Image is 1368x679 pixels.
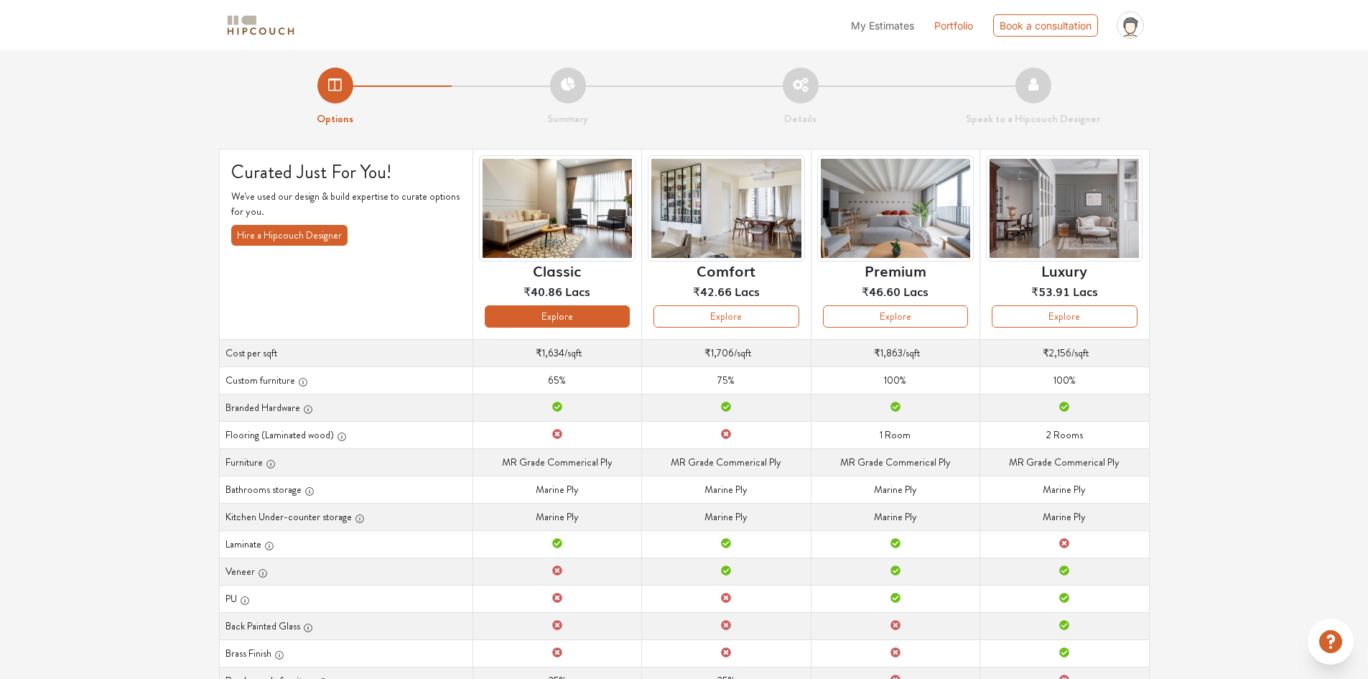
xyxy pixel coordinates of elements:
[219,339,473,366] th: Cost per sqft
[317,111,353,126] strong: Options
[980,503,1149,530] td: Marine Ply
[966,111,1100,126] strong: Speak to a Hipcouch Designer
[219,558,473,585] th: Veneer
[642,503,811,530] td: Marine Ply
[225,13,297,38] img: logo-horizontal.svg
[231,225,348,246] button: Hire a Hipcouch Designer
[811,448,980,476] td: MR Grade Commerical Ply
[219,366,473,394] th: Custom furniture
[980,366,1149,394] td: 100%
[986,155,1143,262] img: header-preview
[473,448,641,476] td: MR Grade Commerical Ply
[851,19,914,32] span: My Estimates
[642,476,811,503] td: Marine Ply
[473,503,641,530] td: Marine Ply
[231,189,461,219] p: We've used our design & build expertise to curate options for you.
[1041,262,1087,279] h6: Luxury
[219,394,473,421] th: Branded Hardware
[473,339,641,366] td: /sqft
[1031,282,1070,300] span: ₹53.91
[980,421,1149,448] td: 2 Rooms
[811,476,980,503] td: Marine Ply
[219,585,473,612] th: PU
[225,9,297,42] span: logo-horizontal.svg
[648,155,804,262] img: header-preview
[536,346,564,360] span: ₹1,634
[992,305,1137,328] button: Explore
[642,448,811,476] td: MR Grade Commerical Ply
[980,339,1149,366] td: /sqft
[473,476,641,503] td: Marine Ply
[485,305,630,328] button: Explore
[817,155,974,262] img: header-preview
[231,161,461,183] h4: Curated Just For You!
[704,346,734,360] span: ₹1,706
[524,282,562,300] span: ₹40.86
[697,262,755,279] h6: Comfort
[219,639,473,667] th: Brass Finish
[642,339,811,366] td: /sqft
[811,366,980,394] td: 100%
[862,282,901,300] span: ₹46.60
[653,305,799,328] button: Explore
[565,282,590,300] span: Lacs
[993,14,1098,37] div: Book a consultation
[219,476,473,503] th: Bathrooms storage
[811,339,980,366] td: /sqft
[642,366,811,394] td: 75%
[219,530,473,558] th: Laminate
[1043,346,1071,360] span: ₹2,156
[784,111,816,126] strong: Details
[219,448,473,476] th: Furniture
[980,448,1149,476] td: MR Grade Commerical Ply
[934,18,973,33] a: Portfolio
[823,305,968,328] button: Explore
[811,421,980,448] td: 1 Room
[980,476,1149,503] td: Marine Ply
[903,282,929,300] span: Lacs
[735,282,760,300] span: Lacs
[1073,282,1098,300] span: Lacs
[865,262,926,279] h6: Premium
[219,503,473,530] th: Kitchen Under-counter storage
[693,282,732,300] span: ₹42.66
[479,155,636,262] img: header-preview
[219,612,473,639] th: Back Painted Glass
[874,346,903,360] span: ₹1,863
[473,366,641,394] td: 65%
[533,262,581,279] h6: Classic
[811,503,980,530] td: Marine Ply
[219,421,473,448] th: Flooring (Laminated wood)
[547,111,588,126] strong: Summary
